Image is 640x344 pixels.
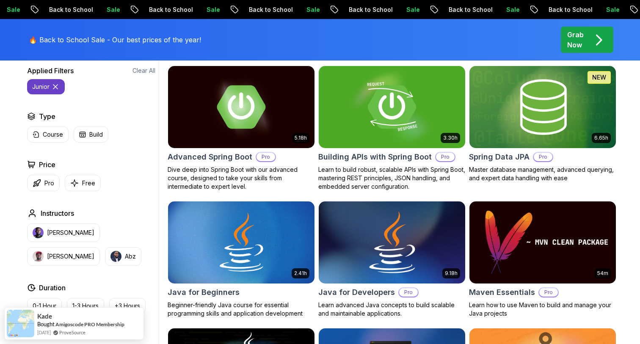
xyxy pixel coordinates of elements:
button: instructor img[PERSON_NAME] [27,247,100,266]
p: Pro [399,288,418,297]
p: Pro [257,153,275,161]
p: Course [43,130,63,139]
p: 5.18h [295,135,307,141]
button: instructor img[PERSON_NAME] [27,223,100,242]
h2: Applied Filters [27,66,74,76]
img: provesource social proof notification image [7,310,34,337]
img: instructor img [110,251,121,262]
a: ProveSource [59,329,86,336]
a: Java for Developers card9.18hJava for DevelopersProLearn advanced Java concepts to build scalable... [318,201,466,318]
p: Learn how to use Maven to build and manage your Java projects [469,301,616,318]
span: [DATE] [37,329,51,336]
button: 1-3 Hours [67,298,104,314]
p: Pro [539,288,558,297]
h2: Price [39,160,55,170]
button: Course [27,127,69,143]
p: Back to School [242,6,299,14]
button: junior [27,79,65,94]
p: 1-3 Hours [72,302,99,310]
img: Advanced Spring Boot card [168,66,314,148]
p: 3.30h [443,135,458,141]
p: Back to School [142,6,199,14]
a: Maven Essentials card54mMaven EssentialsProLearn how to use Maven to build and manage your Java p... [469,201,616,318]
img: instructor img [33,251,44,262]
p: 2.41h [294,270,307,277]
span: Kade [37,313,52,320]
p: Back to School [42,6,99,14]
p: Sale [299,6,326,14]
p: Back to School [441,6,499,14]
p: Pro [534,153,552,161]
p: Sale [199,6,226,14]
p: 6.65h [594,135,608,141]
p: Back to School [541,6,599,14]
h2: Building APIs with Spring Boot [318,151,432,163]
p: Sale [399,6,426,14]
button: instructor imgAbz [105,247,141,266]
button: Pro [27,175,60,191]
h2: Java for Developers [318,286,395,298]
a: Spring Data JPA card6.65hNEWSpring Data JPAProMaster database management, advanced querying, and ... [469,66,616,182]
img: Java for Beginners card [168,201,314,283]
p: 0-1 Hour [33,302,56,310]
h2: Java for Beginners [168,286,240,298]
img: Java for Developers card [315,199,469,285]
p: Pro [44,179,54,187]
a: Amigoscode PRO Membership [55,321,124,327]
a: Building APIs with Spring Boot card3.30hBuilding APIs with Spring BootProLearn to build robust, s... [318,66,466,191]
p: Back to School [342,6,399,14]
p: [PERSON_NAME] [47,228,94,237]
p: 9.18h [445,270,458,277]
p: Build [89,130,103,139]
p: Sale [499,6,526,14]
p: 🔥 Back to School Sale - Our best prices of the year! [29,35,201,45]
h2: Duration [39,283,66,293]
p: 54m [597,270,608,277]
p: Master database management, advanced querying, and expert data handling with ease [469,165,616,182]
button: Clear All [132,66,155,75]
button: Free [65,175,101,191]
h2: Spring Data JPA [469,151,530,163]
p: [PERSON_NAME] [47,252,94,261]
p: junior [32,83,50,91]
p: Dive deep into Spring Boot with our advanced course, designed to take your skills from intermedia... [168,165,315,191]
p: Learn to build robust, scalable APIs with Spring Boot, mastering REST principles, JSON handling, ... [318,165,466,191]
p: NEW [592,73,606,82]
a: Java for Beginners card2.41hJava for BeginnersBeginner-friendly Java course for essential program... [168,201,315,318]
img: Maven Essentials card [469,201,616,283]
p: Grab Now [567,30,584,50]
a: Advanced Spring Boot card5.18hAdvanced Spring BootProDive deep into Spring Boot with our advanced... [168,66,315,191]
h2: Type [39,111,55,121]
p: Sale [99,6,127,14]
button: Build [74,127,108,143]
h2: Advanced Spring Boot [168,151,252,163]
p: Free [82,179,95,187]
p: Abz [125,252,136,261]
img: instructor img [33,227,44,238]
span: Bought [37,321,55,327]
h2: Instructors [41,208,74,218]
p: Beginner-friendly Java course for essential programming skills and application development [168,301,315,318]
h2: Maven Essentials [469,286,535,298]
img: Building APIs with Spring Boot card [319,66,465,148]
p: Pro [436,153,455,161]
button: +3 Hours [109,298,146,314]
button: 0-1 Hour [27,298,62,314]
p: Sale [599,6,626,14]
p: Learn advanced Java concepts to build scalable and maintainable applications. [318,301,466,318]
p: +3 Hours [115,302,140,310]
img: Spring Data JPA card [469,66,616,148]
